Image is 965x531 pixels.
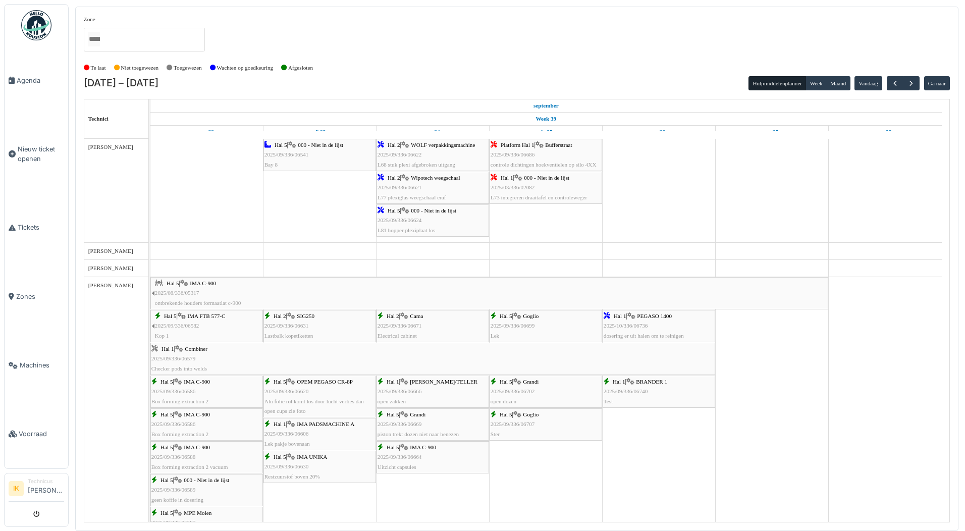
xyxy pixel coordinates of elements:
div: | [155,311,262,341]
button: Ga naar [924,76,950,90]
span: 000 - Niet in de lijst [184,477,229,483]
span: Nieuw ticket openen [18,144,64,164]
div: | [264,377,375,416]
span: 2025/09/336/06622 [378,151,422,157]
span: Hal 2 [388,142,400,148]
span: 2025/09/336/06589 [151,487,196,493]
span: [PERSON_NAME] [88,282,133,288]
span: 2025/09/336/06699 [491,323,535,329]
span: 000 - Niet in de lijst [411,207,456,214]
a: 22 september 2025 [531,99,561,112]
div: | [378,443,488,472]
span: Hal 5 [274,379,286,385]
label: Zone [84,15,95,24]
div: | [378,173,488,202]
span: Restzuurstof boven 20% [264,473,320,480]
div: | [151,377,262,406]
span: Hal 2 [388,175,400,181]
span: Zones [16,292,64,301]
span: 2025/09/336/06606 [264,431,309,437]
div: | [378,410,488,439]
span: open zakken [378,398,406,404]
span: 2025/09/336/06582 [155,323,199,329]
span: Tickets [18,223,64,232]
li: [PERSON_NAME] [28,477,64,499]
span: Lek pakje bovenaan [264,441,310,447]
a: Tickets [5,193,68,262]
span: [PERSON_NAME] [88,265,133,271]
span: Hal 1 [387,379,399,385]
div: | [604,311,714,341]
div: | [491,173,601,202]
span: 2025/09/336/06740 [604,388,648,394]
span: Bay 8 [264,162,278,168]
span: Hal 5 [274,454,286,460]
span: Electrical cabinet [378,333,417,339]
a: Voorraad [5,400,68,468]
button: Vorige [887,76,903,91]
span: Hal 1 [613,379,625,385]
span: IMA FTB 577-C [187,313,225,319]
input: Alles [88,32,100,46]
label: Afgesloten [288,64,313,72]
span: Hal 1 [162,346,174,352]
span: [PERSON_NAME] [88,248,133,254]
button: Vandaag [854,76,882,90]
span: 000 - Niet in de lijst [298,142,343,148]
span: OPEM PEGASO CR-8P [297,379,353,385]
div: | [378,140,488,170]
span: Voorraad [19,429,64,439]
span: Lek [491,333,499,339]
span: 2025/09/336/06587 [151,519,196,525]
span: 2025/09/336/06669 [378,421,422,427]
a: Agenda [5,46,68,115]
span: Platform Hal 1 [501,142,534,148]
span: Lastbalk kopetiketten [264,333,313,339]
div: | [491,140,601,170]
span: Technici [88,116,109,122]
button: Volgende [903,76,920,91]
span: piston trekt dozen niet naar benezen [378,431,459,437]
a: 22 september 2025 [197,126,217,138]
span: dosering er uit halen om te reinigen [604,333,684,339]
span: Hal 1 [274,421,286,427]
span: Combiner [185,346,207,352]
span: 2025/03/336/02082 [491,184,535,190]
span: controle dichtingen hoekventielen op silo 4XX [491,162,597,168]
span: 2025/09/336/06686 [491,151,535,157]
div: | [151,475,262,505]
span: Grandi [410,411,425,417]
label: Te laat [91,64,106,72]
span: Goglio [523,313,539,319]
span: Hal 5 [500,313,512,319]
span: Ster [491,431,500,437]
span: PEGASO 1400 [637,313,672,319]
span: 2025/09/336/06579 [151,355,196,361]
span: Hal 5 [160,379,173,385]
span: IMA UNIKA [297,454,327,460]
span: L73 integreren draaitafel en controleweger [491,194,587,200]
span: 2025/09/336/06586 [151,421,196,427]
a: IK Technicus[PERSON_NAME] [9,477,64,502]
span: Checker pods into welds [151,365,207,371]
span: L77 plexiglas weegschaal eraf [378,194,446,200]
a: 27 september 2025 [764,126,781,138]
span: Hal 5 [167,280,179,286]
a: 23 september 2025 [311,126,328,138]
span: Hal 5 [500,411,512,417]
div: | [151,410,262,439]
span: 2025/09/336/06630 [264,463,309,469]
div: | [264,419,375,449]
span: 2025/09/336/06620 [264,388,309,394]
div: | [151,344,714,374]
span: 2025/09/336/06671 [378,323,422,329]
span: 2025/09/336/06586 [151,388,196,394]
span: Hal 5 [388,207,400,214]
div: | [378,206,488,235]
span: Uitzicht capsules [378,464,416,470]
span: WOLF verpakkingsmachine [411,142,475,148]
a: 28 september 2025 [877,126,894,138]
span: Hal 5 [160,510,173,516]
span: [PERSON_NAME]/TELLER [410,379,477,385]
span: Kop 1 [155,333,169,339]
